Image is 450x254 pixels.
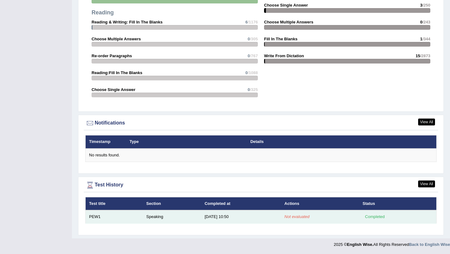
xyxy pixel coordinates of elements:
div: Test History [85,180,437,190]
span: /1176 [247,20,258,24]
span: /1088 [247,70,258,75]
span: /2873 [420,53,430,58]
td: Speaking [143,210,201,223]
th: Status [359,197,436,210]
td: [DATE] 10:50 [201,210,281,223]
span: /305 [250,37,258,41]
div: No results found. [89,152,433,158]
span: /767 [250,53,258,58]
strong: Write From Dictation [264,53,304,58]
div: 2025 © All Rights Reserved [334,238,450,247]
span: /344 [422,37,430,41]
em: Not evaluated [284,214,309,219]
strong: Fill In The Blanks [264,37,297,41]
th: Completed at [201,197,281,210]
th: Section [143,197,201,210]
strong: Choose Multiple Answers [92,37,141,41]
span: 3 [420,3,422,8]
span: 0 [247,53,250,58]
span: 0 [247,87,250,92]
span: 1 [420,37,422,41]
span: 0 [247,37,250,41]
a: Back to English Wise [409,242,450,247]
th: Timestamp [86,135,126,149]
th: Details [247,135,399,149]
a: View All [418,180,435,187]
span: 0 [245,70,247,75]
span: /243 [422,20,430,24]
div: Completed [362,213,387,220]
strong: Choose Multiple Answers [264,20,313,24]
th: Type [126,135,247,149]
strong: English Wise. [347,242,373,247]
strong: Reading & Writing: Fill In The Blanks [92,20,162,24]
strong: Reading [92,9,114,16]
strong: Reading:Fill In The Blanks [92,70,142,75]
th: Actions [281,197,359,210]
span: 0 [420,20,422,24]
a: View All [418,119,435,125]
strong: Re-order Paragraphs [92,53,132,58]
span: 6 [245,20,247,24]
strong: Choose Single Answer [92,87,135,92]
td: PEW1 [86,210,143,223]
strong: Choose Single Answer [264,3,308,8]
th: Test title [86,197,143,210]
span: /325 [250,87,258,92]
span: /250 [422,3,430,8]
span: 15 [416,53,420,58]
div: Notifications [85,119,437,128]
